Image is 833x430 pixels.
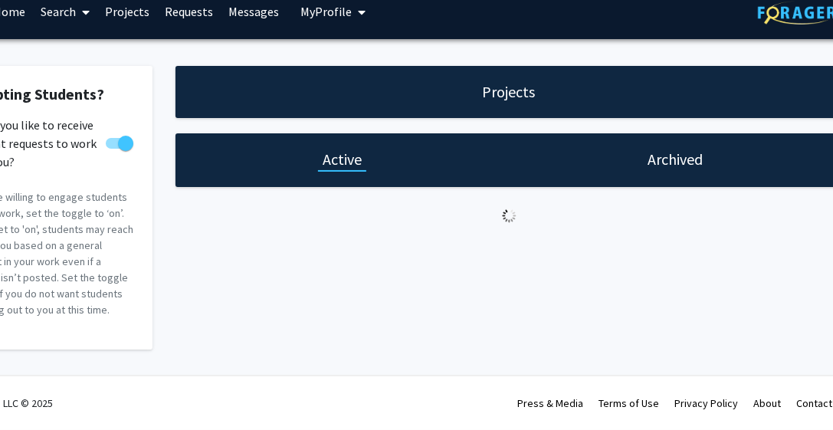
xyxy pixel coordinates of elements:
h1: Archived [648,149,703,170]
h1: Projects [483,81,536,103]
iframe: Chat [11,361,65,419]
a: Privacy Policy [674,396,738,410]
span: My Profile [301,4,353,19]
a: Press & Media [517,396,583,410]
a: Terms of Use [599,396,659,410]
a: About [753,396,781,410]
h1: Active [323,149,362,170]
img: Loading [496,202,523,229]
